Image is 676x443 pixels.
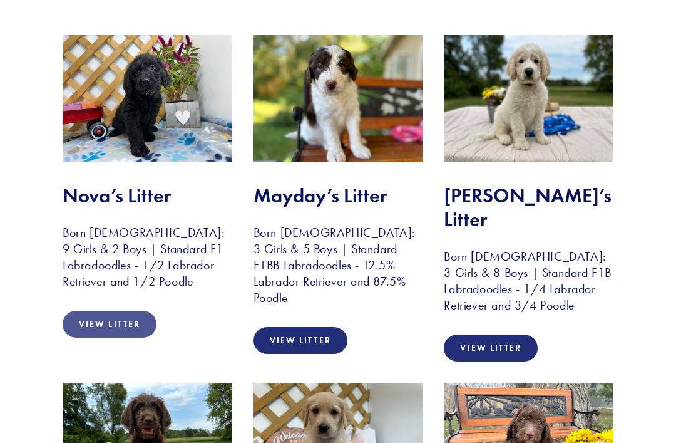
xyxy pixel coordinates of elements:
h3: Born [DEMOGRAPHIC_DATA]: 3 Girls & 8 Boys | Standard F1B Labradoodles - 1/4 Labrador Retriever an... [444,248,613,313]
a: View Litter [444,335,538,362]
h2: Mayday’s Litter [253,184,423,207]
h2: Nova’s Litter [63,184,232,207]
a: View Litter [253,327,347,354]
h2: [PERSON_NAME]’s Litter [444,184,613,232]
h3: Born [DEMOGRAPHIC_DATA]: 9 Girls & 2 Boys | Standard F1 Labradoodles - 1/2 Labrador Retriever and... [63,224,232,289]
h3: Born [DEMOGRAPHIC_DATA]: 3 Girls & 5 Boys | Standard F1BB Labradoodles - 12.5% Labrador Retriever... [253,224,423,306]
a: View Litter [63,311,156,338]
